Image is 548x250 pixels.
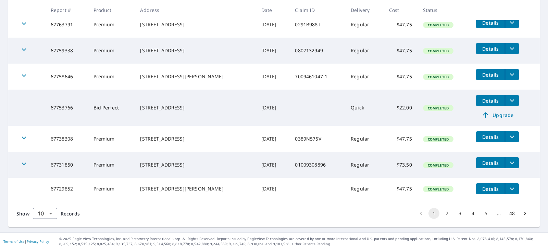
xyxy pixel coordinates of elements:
[384,152,418,178] td: $73.50
[424,187,453,192] span: Completed
[468,208,478,219] button: Go to page 4
[424,163,453,168] span: Completed
[424,137,453,142] span: Completed
[345,178,384,200] td: Regular
[454,208,465,219] button: Go to page 3
[88,38,135,64] td: Premium
[88,126,135,152] td: Premium
[505,183,519,194] button: filesDropdownBtn-67729852
[476,109,519,120] a: Upgrade
[480,186,501,192] span: Details
[289,12,345,38] td: 0291B988T
[480,19,501,26] span: Details
[45,126,88,152] td: 67738308
[3,239,25,244] a: Terms of Use
[256,178,290,200] td: [DATE]
[140,161,250,168] div: [STREET_ADDRESS]
[424,75,453,79] span: Completed
[384,178,418,200] td: $47.75
[27,239,49,244] a: Privacy Policy
[345,126,384,152] td: Regular
[345,12,384,38] td: Regular
[481,208,491,219] button: Go to page 5
[289,152,345,178] td: 01009308896
[59,236,545,247] p: © 2025 Eagle View Technologies, Inc. and Pictometry International Corp. All Rights Reserved. Repo...
[289,38,345,64] td: 0807132949
[88,12,135,38] td: Premium
[33,204,57,223] div: 10
[256,64,290,90] td: [DATE]
[140,135,250,142] div: [STREET_ADDRESS]
[424,49,453,53] span: Completed
[88,64,135,90] td: Premium
[480,134,501,140] span: Details
[505,69,519,80] button: filesDropdownBtn-67758646
[480,45,501,52] span: Details
[256,90,290,126] td: [DATE]
[88,178,135,200] td: Premium
[424,23,453,27] span: Completed
[345,152,384,178] td: Regular
[507,208,518,219] button: Go to page 48
[140,47,250,54] div: [STREET_ADDRESS]
[505,131,519,142] button: filesDropdownBtn-67738308
[494,210,505,217] div: …
[345,64,384,90] td: Regular
[476,131,505,142] button: detailsBtn-67738308
[476,17,505,28] button: detailsBtn-67763791
[256,38,290,64] td: [DATE]
[505,43,519,54] button: filesDropdownBtn-67759338
[384,90,418,126] td: $22.00
[476,95,505,106] button: detailsBtn-67753766
[505,95,519,106] button: filesDropdownBtn-67753766
[140,21,250,28] div: [STREET_ADDRESS]
[476,157,505,168] button: detailsBtn-67731850
[480,111,515,119] span: Upgrade
[384,12,418,38] td: $47.75
[256,12,290,38] td: [DATE]
[289,126,345,152] td: 0389N575V
[505,17,519,28] button: filesDropdownBtn-67763791
[140,185,250,192] div: [STREET_ADDRESS][PERSON_NAME]
[88,90,135,126] td: Bid Perfect
[45,12,88,38] td: 67763791
[384,38,418,64] td: $47.75
[256,152,290,178] td: [DATE]
[414,208,532,219] nav: pagination navigation
[384,126,418,152] td: $47.75
[480,71,501,78] span: Details
[140,104,250,111] div: [STREET_ADDRESS]
[384,64,418,90] td: $47.75
[45,64,88,90] td: 67758646
[45,178,88,200] td: 67729852
[345,38,384,64] td: Regular
[480,160,501,166] span: Details
[345,90,384,126] td: Quick
[45,152,88,178] td: 67731850
[441,208,452,219] button: Go to page 2
[289,64,345,90] td: 7009461047-1
[45,90,88,126] td: 67753766
[505,157,519,168] button: filesDropdownBtn-67731850
[428,208,439,219] button: page 1
[520,208,531,219] button: Go to next page
[476,43,505,54] button: detailsBtn-67759338
[424,106,453,110] span: Completed
[480,97,501,104] span: Details
[3,239,49,244] p: |
[45,38,88,64] td: 67759338
[476,183,505,194] button: detailsBtn-67729852
[140,73,250,80] div: [STREET_ADDRESS][PERSON_NAME]
[16,210,29,217] span: Show
[256,126,290,152] td: [DATE]
[476,69,505,80] button: detailsBtn-67758646
[88,152,135,178] td: Premium
[61,210,80,217] span: Records
[33,208,57,219] div: Show 10 records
